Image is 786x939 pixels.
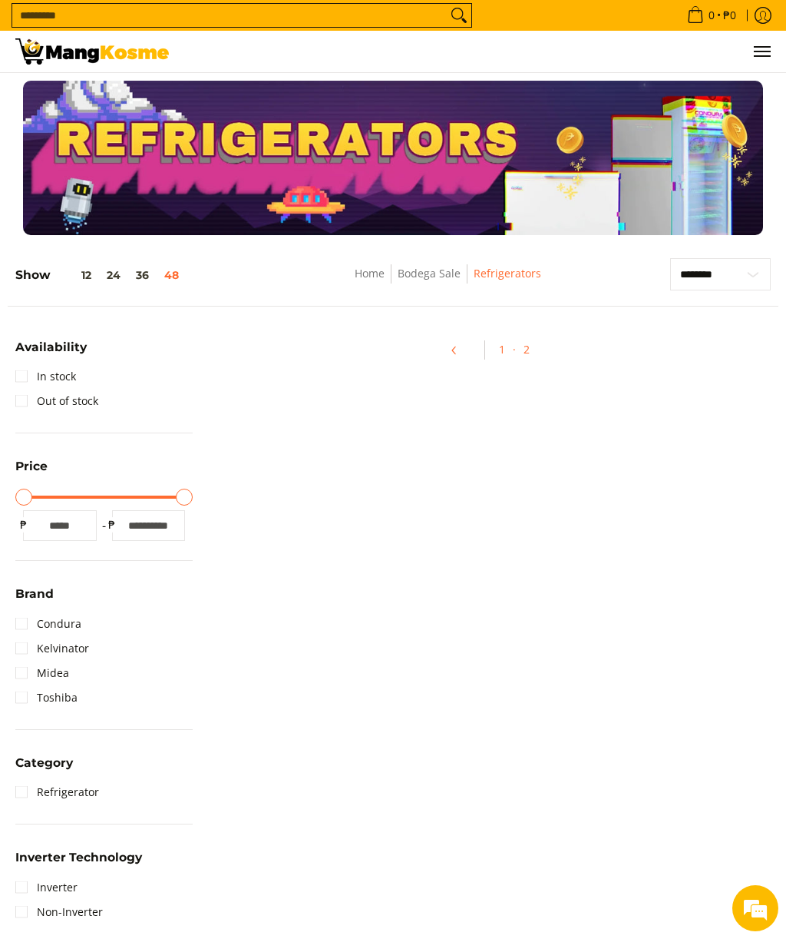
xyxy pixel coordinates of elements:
[491,334,513,364] a: 1
[15,900,103,924] a: Non-Inverter
[157,269,187,281] button: 48
[398,266,461,280] a: Bodega Sale
[752,31,771,72] button: Menu
[355,266,385,280] a: Home
[72,78,233,98] div: Leave a message
[447,4,471,27] button: Search
[15,685,78,710] a: Toshiba
[15,851,142,864] span: Inverter Technology
[15,612,81,636] a: Condura
[15,460,48,473] span: Price
[15,267,187,282] h5: Show
[15,757,73,769] span: Category
[15,780,99,805] a: Refrigerator
[15,636,89,661] a: Kelvinator
[104,517,120,533] span: ₱
[706,10,717,21] span: 0
[15,517,31,533] span: ₱
[15,341,87,353] span: Availability
[15,757,73,781] summary: Open
[15,364,76,389] a: In stock
[15,588,54,612] summary: Open
[474,266,541,280] a: Refrigerators
[184,31,771,72] ul: Customer Navigation
[231,477,286,498] em: Submit
[15,875,78,900] a: Inverter
[15,851,142,875] summary: Open
[279,264,615,299] nav: Breadcrumbs
[15,588,54,600] span: Brand
[99,269,128,281] button: 24
[15,341,87,365] summary: Open
[516,334,537,364] a: 2
[128,269,157,281] button: 36
[51,269,99,281] button: 12
[721,10,738,21] span: ₱0
[184,31,771,72] nav: Main Menu
[513,342,516,357] span: ·
[15,661,69,685] a: Midea
[15,38,169,65] img: Bodega Sale Refrigerator l Mang Kosme: Home Appliances Warehouse Sale | Page 3
[682,7,741,24] span: •
[15,389,98,413] a: Out of stock
[15,460,48,484] summary: Open
[200,330,778,379] ul: Pagination
[32,191,268,347] span: We are offline. Please leave us a message.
